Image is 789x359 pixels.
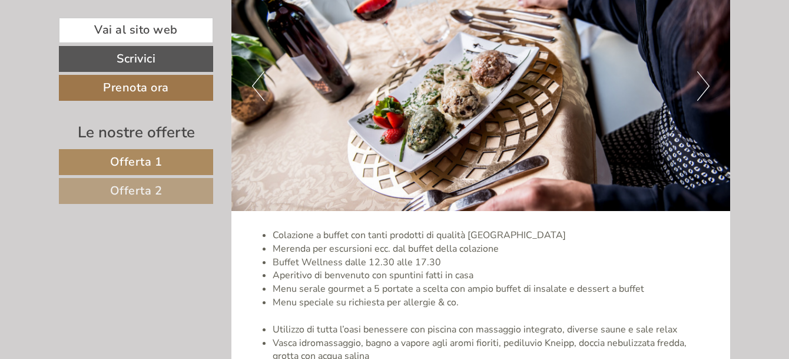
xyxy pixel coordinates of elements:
[59,75,213,101] a: Prenota ora
[273,282,713,296] li: Menu serale gourmet a 5 portate a scelta con ampio buffet di insalate e dessert a buffet
[59,18,213,43] a: Vai al sito web
[9,32,184,68] div: Buon giorno, come possiamo aiutarla?
[697,71,710,101] button: Next
[273,229,713,242] li: Colazione a buffet con tanti prodotti di qualità [GEOGRAPHIC_DATA]
[273,256,713,269] li: Buffet Wellness dalle 12.30 alle 17.30
[273,296,713,323] li: Menu speciale su richiesta per allergie & co.
[59,46,213,72] a: Scrivici
[401,305,465,331] button: Invia
[252,71,264,101] button: Previous
[273,242,713,256] li: Merenda per escursioni ecc. dal buffet della colazione
[273,323,713,337] li: Utilizzo di tutta l’oasi benessere con piscina con massaggio integrato, diverse saune e sale relax
[18,34,178,44] div: Hotel Kristall
[18,57,178,65] small: 22:57
[198,9,266,29] div: mercoledì
[273,269,713,282] li: Aperitivo di benvenuto con spuntini fatti in casa
[110,183,163,199] span: Offerta 2
[59,121,213,143] div: Le nostre offerte
[110,154,163,170] span: Offerta 1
